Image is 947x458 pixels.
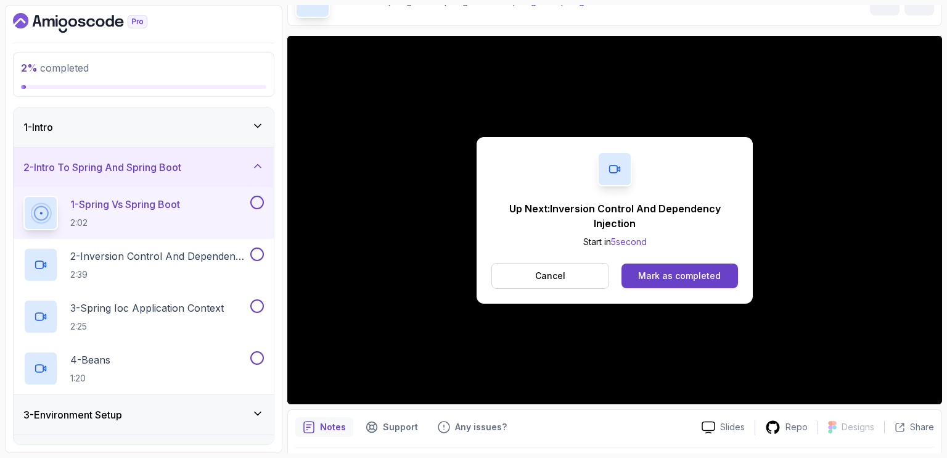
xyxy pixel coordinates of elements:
p: 2 - Inversion Control And Dependency Injection [70,249,248,264]
p: 2:25 [70,320,224,333]
button: notes button [295,417,353,437]
button: 1-Intro [14,107,274,147]
p: Cancel [535,270,565,282]
a: Dashboard [13,13,176,33]
p: 1 - Spring Vs Spring Boot [70,197,180,212]
h3: 3 - Environment Setup [23,407,122,422]
button: 4-Beans1:20 [23,351,264,386]
p: Notes [320,421,346,433]
p: 1:20 [70,372,110,385]
button: Support button [358,417,425,437]
iframe: 1 - Spring vs Spring Boot [287,36,942,404]
div: Mark as completed [638,270,721,282]
button: Cancel [491,263,609,289]
p: Start in [491,236,738,248]
span: completed [21,62,89,74]
h3: 1 - Intro [23,120,53,135]
button: 2-Intro To Spring And Spring Boot [14,148,274,187]
p: Support [383,421,418,433]
p: Any issues? [455,421,507,433]
p: 4 - Beans [70,352,110,367]
a: Repo [755,420,818,435]
button: Mark as completed [621,264,738,288]
p: Share [910,421,934,433]
p: Slides [720,421,745,433]
button: 2-Inversion Control And Dependency Injection2:39 [23,248,264,282]
p: 3 - Spring Ioc Application Context [70,301,224,315]
button: 1-Spring Vs Spring Boot2:02 [23,196,264,230]
p: Designs [842,421,874,433]
p: Repo [785,421,808,433]
span: 2 % [21,62,38,74]
p: 2:39 [70,269,248,281]
p: 2:02 [70,217,180,229]
h3: 2 - Intro To Spring And Spring Boot [23,160,181,175]
a: Slides [692,421,755,434]
span: 5 second [611,236,647,247]
button: Share [884,421,934,433]
button: 3-Spring Ioc Application Context2:25 [23,299,264,334]
button: Feedback button [430,417,514,437]
button: 3-Environment Setup [14,395,274,435]
p: Up Next: Inversion Control And Dependency Injection [491,201,738,231]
